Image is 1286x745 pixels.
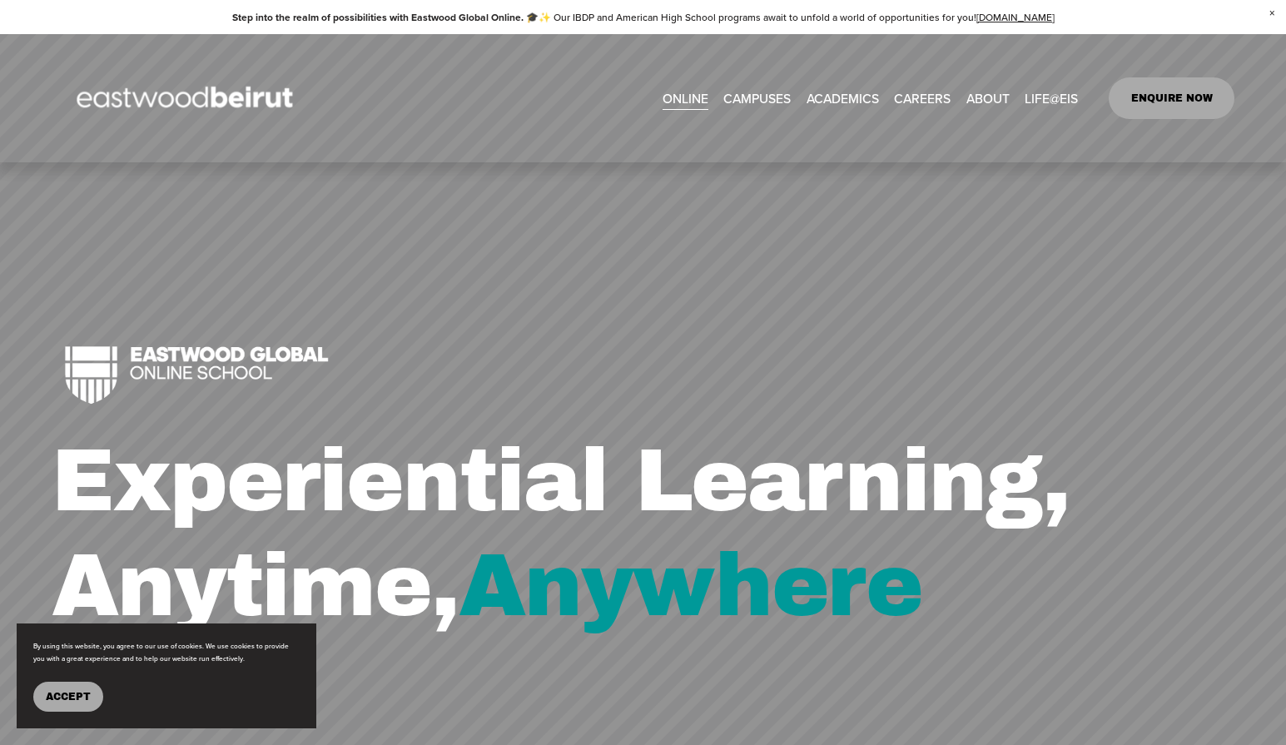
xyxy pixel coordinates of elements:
span: CAMPUSES [723,87,791,110]
section: Cookie banner [17,623,316,728]
a: folder dropdown [807,85,879,111]
h1: Experiential Learning, Anytime, [52,430,1234,638]
span: ABOUT [966,87,1010,110]
a: folder dropdown [966,85,1010,111]
p: By using this website, you agree to our use of cookies. We use cookies to provide you with a grea... [33,640,300,665]
a: [DOMAIN_NAME] [976,10,1055,24]
span: Anywhere [459,539,922,633]
a: folder dropdown [723,85,791,111]
span: ACADEMICS [807,87,879,110]
img: EastwoodIS Global Site [52,56,323,141]
button: Accept [33,682,103,712]
a: folder dropdown [1025,85,1078,111]
a: ONLINE [663,85,708,111]
span: Accept [46,691,91,703]
a: CAREERS [894,85,951,111]
a: ENQUIRE NOW [1109,77,1234,119]
span: LIFE@EIS [1025,87,1078,110]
